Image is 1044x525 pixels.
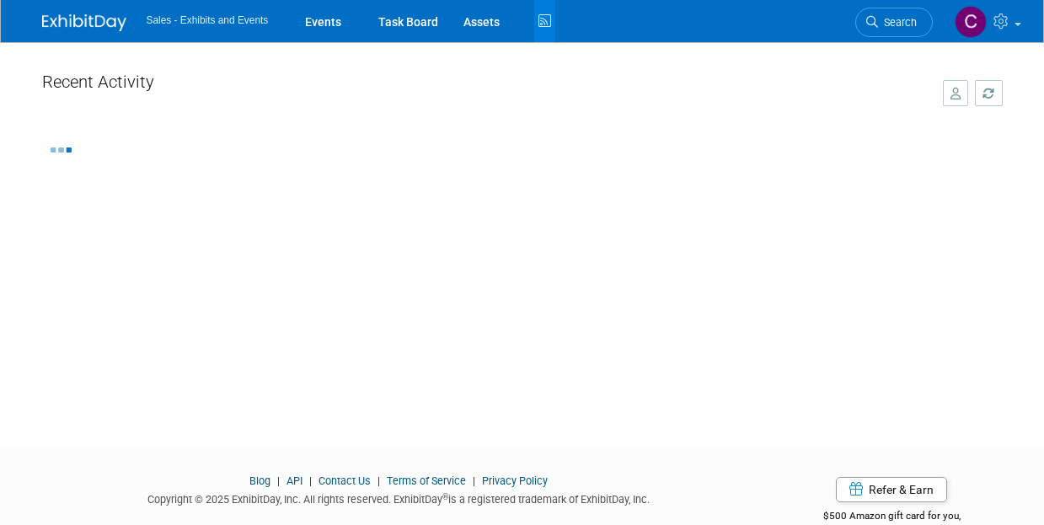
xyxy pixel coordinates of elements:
a: Terms of Service [387,474,466,487]
a: API [286,474,302,487]
span: Search [878,16,917,29]
a: Privacy Policy [482,474,548,487]
a: Search [855,8,933,37]
span: | [305,474,316,487]
span: | [468,474,479,487]
sup: ® [442,492,448,501]
img: loading... [51,147,72,153]
a: Contact Us [319,474,371,487]
span: | [373,474,384,487]
span: | [273,474,284,487]
span: Sales - Exhibits and Events [147,14,269,26]
a: Blog [249,474,270,487]
div: Recent Activity [42,63,926,108]
div: Copyright © 2025 ExhibitDay, Inc. All rights reserved. ExhibitDay is a registered trademark of Ex... [42,488,757,507]
img: ExhibitDay [42,14,126,31]
a: Refer & Earn [836,477,947,502]
img: Christine Lurz [955,6,987,38]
